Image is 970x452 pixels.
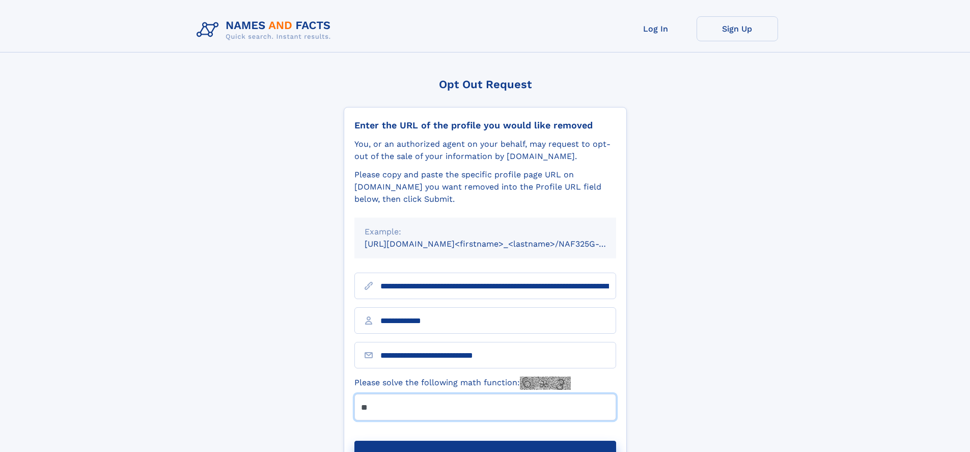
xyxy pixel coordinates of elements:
[354,377,571,390] label: Please solve the following math function:
[354,169,616,205] div: Please copy and paste the specific profile page URL on [DOMAIN_NAME] you want removed into the Pr...
[192,16,339,44] img: Logo Names and Facts
[615,16,697,41] a: Log In
[365,226,606,238] div: Example:
[354,120,616,131] div: Enter the URL of the profile you would like removed
[354,138,616,163] div: You, or an authorized agent on your behalf, may request to opt-out of the sale of your informatio...
[344,78,627,91] div: Opt Out Request
[697,16,778,41] a: Sign Up
[365,239,635,249] small: [URL][DOMAIN_NAME]<firstname>_<lastname>/NAF325G-xxxxxxxx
